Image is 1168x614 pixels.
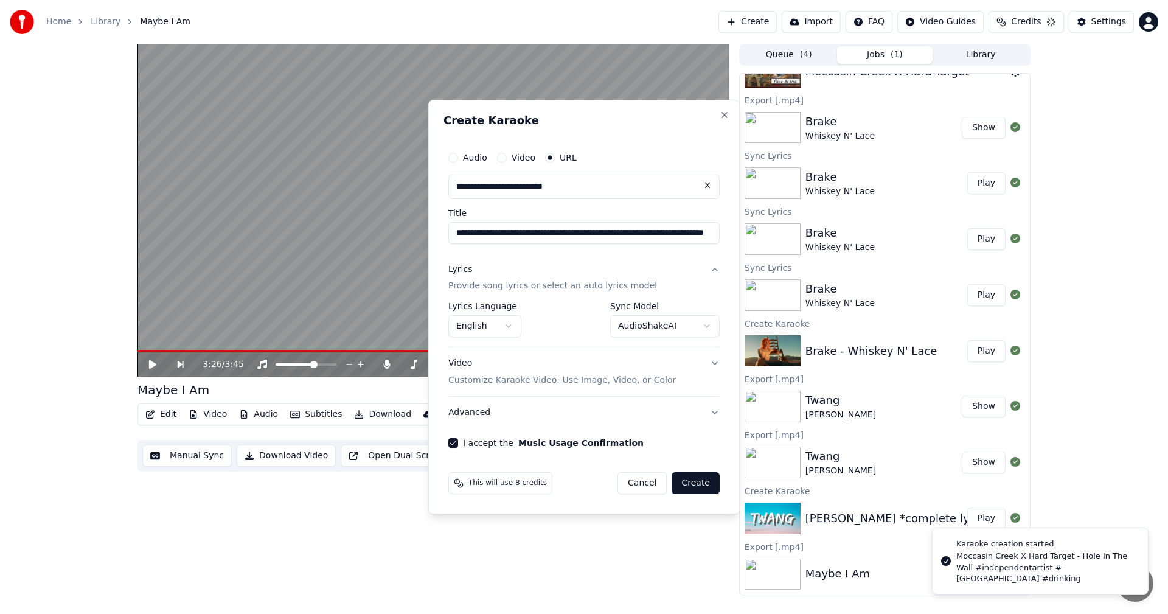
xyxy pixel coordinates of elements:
p: Provide song lyrics or select an auto lyrics model [448,281,657,293]
p: Customize Karaoke Video: Use Image, Video, or Color [448,374,676,386]
button: Cancel [617,472,667,494]
label: Title [448,209,720,217]
button: Advanced [448,397,720,428]
label: Lyrics Language [448,302,521,311]
label: URL [560,153,577,162]
div: Video [448,358,676,387]
div: Lyrics [448,263,472,276]
button: VideoCustomize Karaoke Video: Use Image, Video, or Color [448,348,720,397]
span: This will use 8 credits [468,478,547,488]
div: LyricsProvide song lyrics or select an auto lyrics model [448,302,720,347]
button: I accept the [518,439,644,447]
button: Create [672,472,720,494]
label: I accept the [463,439,644,447]
label: Sync Model [610,302,720,311]
button: LyricsProvide song lyrics or select an auto lyrics model [448,254,720,302]
label: Video [512,153,535,162]
h2: Create Karaoke [443,115,725,126]
label: Audio [463,153,487,162]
